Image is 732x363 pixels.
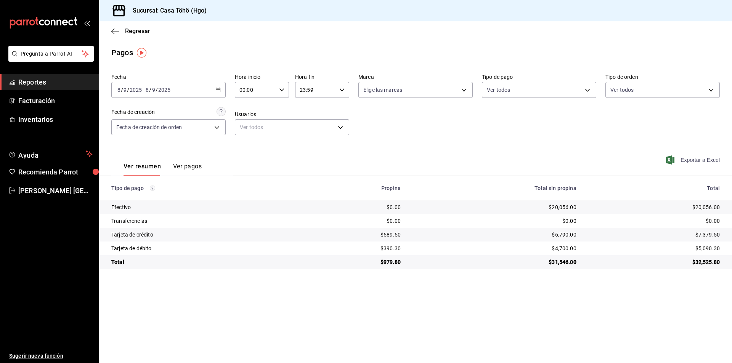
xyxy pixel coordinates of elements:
span: / [121,87,123,93]
div: $589.50 [307,231,401,238]
span: Sugerir nueva función [9,352,93,360]
div: $979.80 [307,258,401,266]
input: -- [123,87,127,93]
button: Regresar [111,27,150,35]
span: Regresar [125,27,150,35]
label: Usuarios [235,112,349,117]
span: Inventarios [18,114,93,125]
button: Ver pagos [173,163,202,176]
span: / [127,87,129,93]
input: -- [152,87,156,93]
div: Transferencias [111,217,295,225]
span: - [143,87,144,93]
button: Exportar a Excel [668,155,720,165]
div: $7,379.50 [589,231,720,238]
a: Pregunta a Parrot AI [5,55,94,63]
div: Total [111,258,295,266]
label: Tipo de orden [605,74,720,80]
div: $0.00 [307,203,401,211]
button: Pregunta a Parrot AI [8,46,94,62]
span: Pregunta a Parrot AI [21,50,82,58]
div: $32,525.80 [589,258,720,266]
span: Elige las marcas [363,86,402,94]
label: Hora inicio [235,74,289,80]
button: open_drawer_menu [84,20,90,26]
div: Total [589,185,720,191]
span: Ver todos [610,86,634,94]
span: Recomienda Parrot [18,167,93,177]
div: Fecha de creación [111,108,155,116]
div: $5,090.30 [589,245,720,252]
div: navigation tabs [124,163,202,176]
input: -- [117,87,121,93]
div: Efectivo [111,203,295,211]
span: [PERSON_NAME] [GEOGRAPHIC_DATA][PERSON_NAME] [18,185,93,196]
div: $0.00 [413,217,576,225]
div: $4,700.00 [413,245,576,252]
h3: Sucursal: Casa Töhö (Hgo) [127,6,207,15]
label: Marca [358,74,473,80]
div: $6,790.00 [413,231,576,238]
div: Propina [307,185,401,191]
div: $20,056.00 [413,203,576,211]
span: / [149,87,151,93]
label: Hora fin [295,74,349,80]
span: Reportes [18,77,93,87]
div: Tarjeta de débito [111,245,295,252]
span: Facturación [18,96,93,106]
div: $0.00 [589,217,720,225]
div: Tarjeta de crédito [111,231,295,238]
div: $0.00 [307,217,401,225]
div: $31,546.00 [413,258,576,266]
svg: Los pagos realizados con Pay y otras terminales son montos brutos. [150,185,155,191]
button: Ver resumen [124,163,161,176]
label: Fecha [111,74,226,80]
div: Pagos [111,47,133,58]
div: Ver todos [235,119,349,135]
span: / [156,87,158,93]
input: ---- [129,87,142,93]
img: Tooltip marker [137,48,146,58]
input: -- [145,87,149,93]
span: Ver todos [487,86,510,94]
div: $20,056.00 [589,203,720,211]
div: Total sin propina [413,185,576,191]
div: $390.30 [307,245,401,252]
span: Fecha de creación de orden [116,123,182,131]
label: Tipo de pago [482,74,596,80]
span: Ayuda [18,149,83,158]
div: Tipo de pago [111,185,295,191]
input: ---- [158,87,171,93]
